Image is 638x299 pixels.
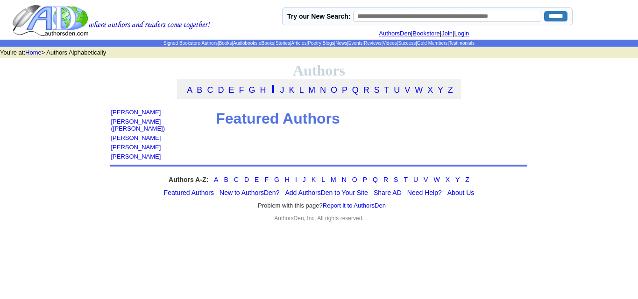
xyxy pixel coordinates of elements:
a: G [248,85,255,95]
a: T [404,176,408,183]
a: O [352,176,357,183]
a: G [274,176,279,183]
a: H [260,85,266,95]
a: [PERSON_NAME] ([PERSON_NAME]) [111,118,165,132]
a: Testimonials [449,41,475,46]
a: S [374,85,380,95]
a: Featured Authors [164,189,214,196]
a: News [335,41,347,46]
a: Y [438,85,443,95]
a: V [404,85,410,95]
font: Problem with this page? [258,202,386,209]
a: A [187,85,192,95]
a: K [312,176,316,183]
a: X [446,176,450,183]
a: I [271,83,275,95]
img: logo.gif [12,4,210,37]
a: V [424,176,428,183]
a: B [224,176,228,183]
a: Join [441,30,453,37]
a: Z [465,176,469,183]
a: Gold Members [417,41,448,46]
a: P [342,85,347,95]
a: Books [219,41,232,46]
a: Add AuthorsDen to Your Site [285,189,368,196]
a: I [295,176,297,183]
a: Y [455,176,460,183]
a: Login [454,30,469,37]
a: D [244,176,249,183]
a: New to AuthorsDen? [220,189,279,196]
a: N [342,176,347,183]
a: Reviews [364,41,382,46]
a: B [197,85,202,95]
a: S [394,176,398,183]
a: A [214,176,218,183]
a: L [299,85,304,95]
a: X [427,85,433,95]
a: Events [348,41,363,46]
a: T [384,85,389,95]
a: eBooks [259,41,274,46]
a: H [285,176,290,183]
img: shim.gif [111,151,113,153]
img: shim.gif [111,141,113,144]
a: Home [25,49,42,56]
a: Bookstore [412,30,440,37]
a: Stories [276,41,290,46]
a: R [363,85,369,95]
img: shim.gif [111,116,113,118]
a: Success [398,41,416,46]
a: About Us [447,189,475,196]
a: M [308,85,315,95]
a: Report it to AuthorsDen [323,202,386,209]
a: D [218,85,224,95]
a: Need Help? [407,189,442,196]
a: Authors [202,41,218,46]
b: Featured Authors [216,110,340,127]
div: AuthorsDen, Inc. All rights reserved. [110,215,527,222]
font: Authors [293,62,345,79]
a: J [303,176,306,183]
a: Signed Bookstore [163,41,200,46]
a: P [363,176,367,183]
a: E [228,85,234,95]
strong: Authors A-Z: [169,176,208,183]
span: | | | | | | | | | | | | | | | [163,41,475,46]
a: C [207,85,213,95]
a: R [383,176,388,183]
label: Try our New Search: [287,13,350,20]
a: [PERSON_NAME] [111,144,161,151]
a: W [433,176,440,183]
img: shim.gif [111,160,113,162]
a: L [321,176,325,183]
a: Q [373,176,378,183]
a: F [264,176,269,183]
a: [PERSON_NAME] [111,153,161,160]
a: U [394,85,400,95]
a: Q [352,85,359,95]
a: N [320,85,326,95]
a: AuthorsDen [379,30,411,37]
img: shim.gif [111,132,113,134]
a: O [331,85,337,95]
a: K [289,85,295,95]
a: F [239,85,244,95]
a: C [234,176,239,183]
a: W [415,85,423,95]
a: U [413,176,418,183]
a: Blogs [323,41,334,46]
a: J [280,85,284,95]
a: Z [448,85,453,95]
a: Poetry [308,41,321,46]
a: Videos [383,41,397,46]
a: Articles [291,41,307,46]
a: E [255,176,259,183]
a: [PERSON_NAME] [111,134,161,141]
a: Share AD [374,189,402,196]
a: M [331,176,336,183]
a: [PERSON_NAME] [111,109,161,116]
font: | | | [379,30,476,37]
a: Audiobooks [233,41,257,46]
